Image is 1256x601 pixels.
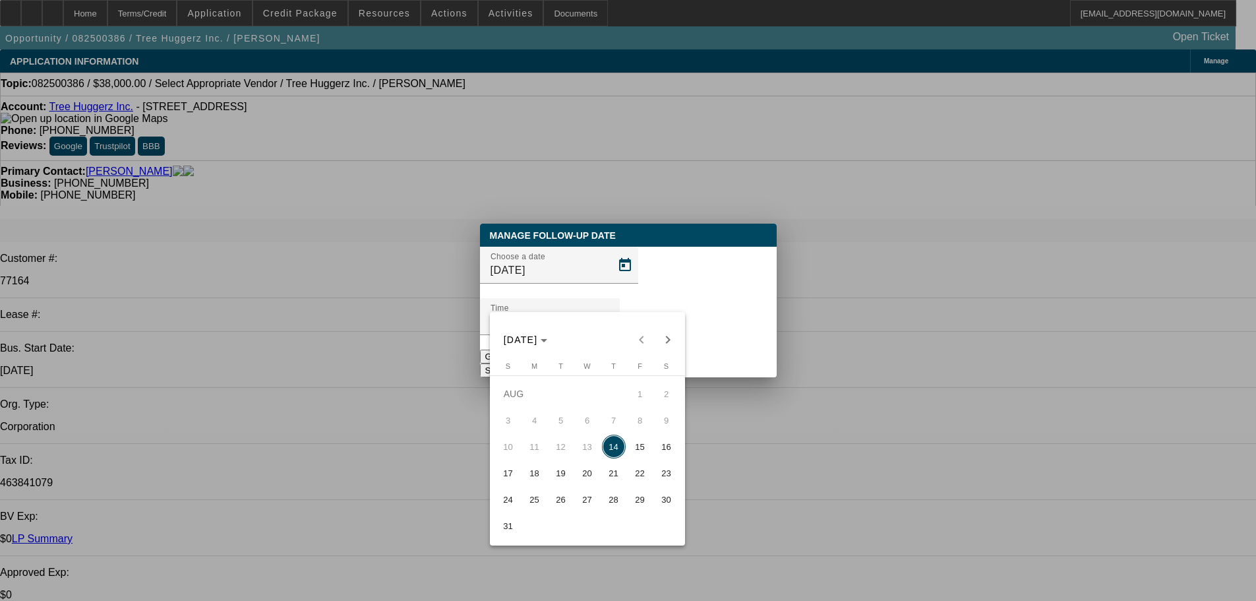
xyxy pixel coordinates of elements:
[549,435,573,459] span: 12
[602,461,626,485] span: 21
[504,334,538,345] span: [DATE]
[574,486,601,513] button: August 27, 2025
[523,435,547,459] span: 11
[495,381,627,407] td: AUG
[628,408,652,432] span: 8
[498,328,553,352] button: Choose month and year
[574,460,601,486] button: August 20, 2025
[653,433,680,460] button: August 16, 2025
[601,407,627,433] button: August 7, 2025
[655,327,681,353] button: Next month
[523,488,547,511] span: 25
[655,382,678,406] span: 2
[495,433,522,460] button: August 10, 2025
[522,407,548,433] button: August 4, 2025
[653,460,680,486] button: August 23, 2025
[496,488,520,511] span: 24
[558,362,563,370] span: T
[602,435,626,459] span: 14
[549,408,573,432] span: 5
[523,408,547,432] span: 4
[496,461,520,485] span: 17
[522,433,548,460] button: August 11, 2025
[496,408,520,432] span: 3
[601,433,627,460] button: August 14, 2025
[549,488,573,511] span: 26
[576,488,599,511] span: 27
[522,460,548,486] button: August 18, 2025
[574,433,601,460] button: August 13, 2025
[506,362,510,370] span: S
[548,433,574,460] button: August 12, 2025
[495,513,522,539] button: August 31, 2025
[655,435,678,459] span: 16
[495,486,522,513] button: August 24, 2025
[576,435,599,459] span: 13
[653,381,680,407] button: August 2, 2025
[628,488,652,511] span: 29
[601,486,627,513] button: August 28, 2025
[495,460,522,486] button: August 17, 2025
[548,460,574,486] button: August 19, 2025
[548,486,574,513] button: August 26, 2025
[611,362,616,370] span: T
[496,435,520,459] span: 10
[653,486,680,513] button: August 30, 2025
[627,433,653,460] button: August 15, 2025
[574,407,601,433] button: August 6, 2025
[653,407,680,433] button: August 9, 2025
[495,407,522,433] button: August 3, 2025
[576,461,599,485] span: 20
[627,486,653,513] button: August 29, 2025
[576,408,599,432] span: 6
[496,514,520,538] span: 31
[601,460,627,486] button: August 21, 2025
[548,407,574,433] button: August 5, 2025
[523,461,547,485] span: 18
[602,408,626,432] span: 7
[583,362,590,370] span: W
[664,362,669,370] span: S
[628,435,652,459] span: 15
[638,362,642,370] span: F
[628,382,652,406] span: 1
[549,461,573,485] span: 19
[655,461,678,485] span: 23
[522,486,548,513] button: August 25, 2025
[627,381,653,407] button: August 1, 2025
[602,488,626,511] span: 28
[627,460,653,486] button: August 22, 2025
[628,461,652,485] span: 22
[655,408,678,432] span: 9
[655,488,678,511] span: 30
[531,362,537,370] span: M
[627,407,653,433] button: August 8, 2025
